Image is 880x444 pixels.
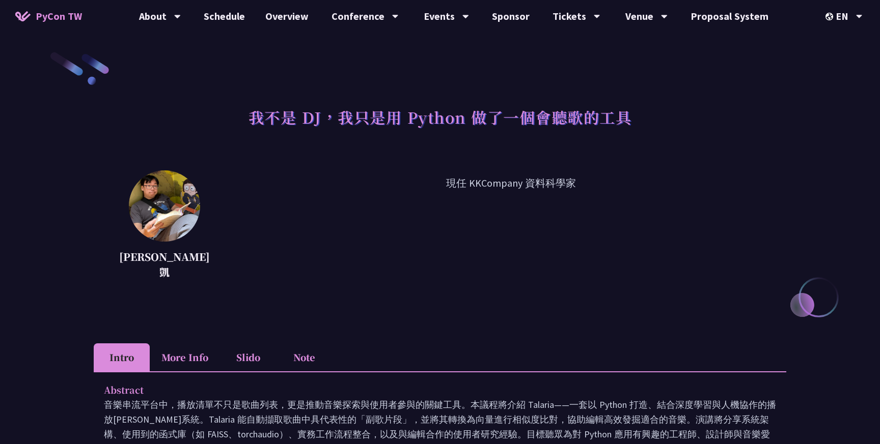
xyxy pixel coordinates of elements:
[220,343,276,371] li: Slido
[94,343,150,371] li: Intro
[119,249,210,280] p: [PERSON_NAME]凱
[104,382,756,397] p: Abstract
[15,11,31,21] img: Home icon of PyCon TW 2025
[235,175,786,282] p: 現任 KKCompany 資料科學家
[249,102,632,132] h1: 我不是 DJ，我只是用 Python 做了一個會聽歌的工具
[36,9,82,24] span: PyCon TW
[5,4,92,29] a: PyCon TW
[129,170,200,242] img: 羅經凱
[276,343,332,371] li: Note
[826,13,836,20] img: Locale Icon
[150,343,220,371] li: More Info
